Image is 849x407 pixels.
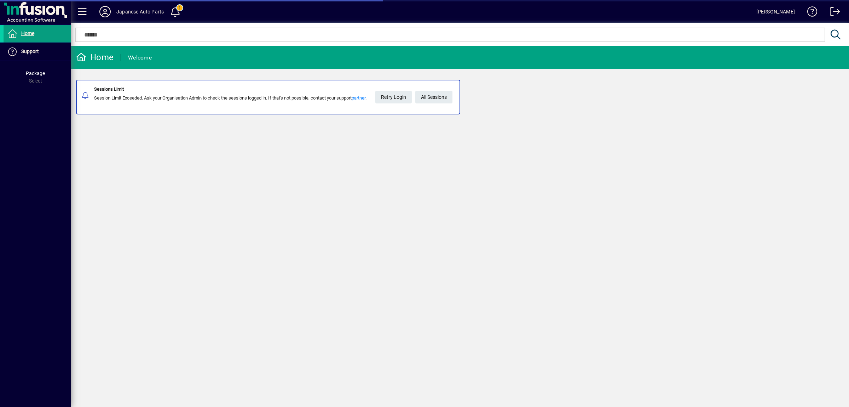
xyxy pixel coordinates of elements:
[375,91,412,103] button: Retry Login
[26,70,45,76] span: Package
[128,52,152,63] div: Welcome
[116,6,164,17] div: Japanese Auto Parts
[76,52,114,63] div: Home
[21,49,39,54] span: Support
[802,1,818,24] a: Knowledge Base
[825,1,840,24] a: Logout
[756,6,795,17] div: [PERSON_NAME]
[415,91,452,103] a: All Sessions
[21,30,34,36] span: Home
[4,43,71,61] a: Support
[71,80,849,114] app-alert-notification-menu-item: Sessions Limit
[381,91,406,103] span: Retry Login
[94,5,116,18] button: Profile
[94,86,366,93] div: Sessions Limit
[352,95,365,101] a: partner
[421,91,447,103] span: All Sessions
[94,95,366,102] div: Session Limit Exceeded. Ask your Organisation Admin to check the sessions logged in. If that's no...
